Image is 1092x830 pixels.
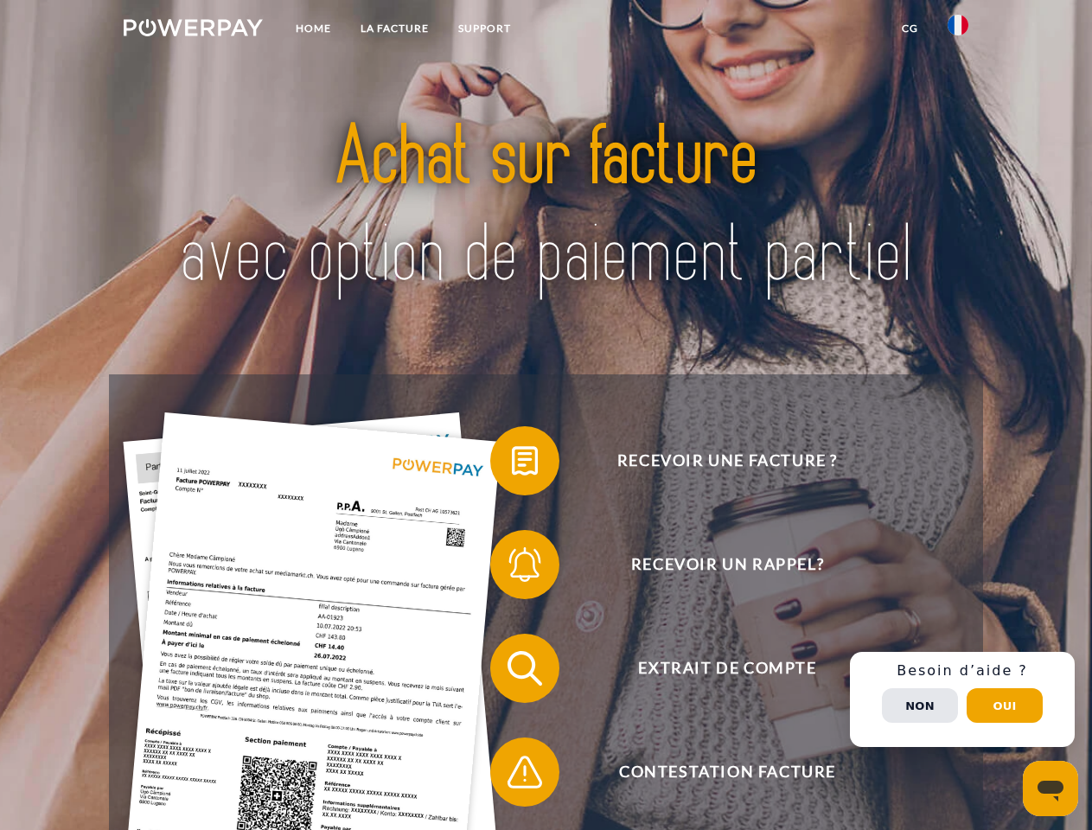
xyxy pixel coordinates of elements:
button: Contestation Facture [490,737,940,807]
button: Extrait de compte [490,634,940,703]
a: LA FACTURE [346,13,444,44]
span: Extrait de compte [515,634,939,703]
span: Recevoir une facture ? [515,426,939,495]
img: qb_bell.svg [503,543,546,586]
iframe: Bouton de lancement de la fenêtre de messagerie [1023,761,1078,816]
div: Schnellhilfe [850,652,1075,747]
a: Home [281,13,346,44]
a: Support [444,13,526,44]
img: fr [948,15,968,35]
span: Contestation Facture [515,737,939,807]
button: Recevoir une facture ? [490,426,940,495]
img: qb_search.svg [503,647,546,690]
img: qb_warning.svg [503,750,546,794]
img: title-powerpay_fr.svg [165,83,927,331]
button: Oui [967,688,1043,723]
img: qb_bill.svg [503,439,546,482]
img: logo-powerpay-white.svg [124,19,263,36]
a: CG [887,13,933,44]
span: Recevoir un rappel? [515,530,939,599]
button: Non [882,688,958,723]
h3: Besoin d’aide ? [860,662,1064,680]
button: Recevoir un rappel? [490,530,940,599]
